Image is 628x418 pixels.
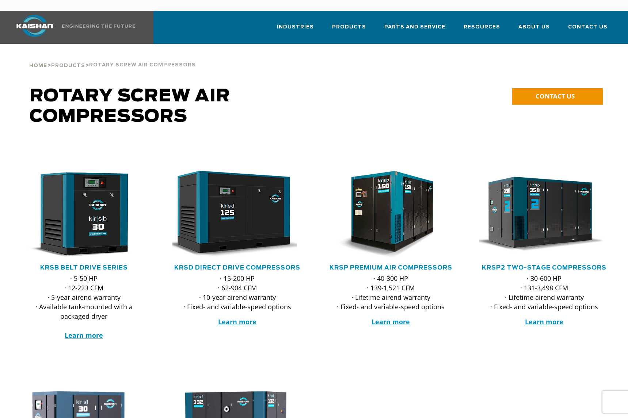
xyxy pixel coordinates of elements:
[330,265,452,271] a: KRSP Premium Air Compressors
[218,317,256,326] a: Learn more
[518,18,550,42] a: About Us
[30,88,230,125] span: Rotary Screw Air Compressors
[332,23,366,31] span: Products
[482,265,606,271] a: KRSP2 Two-Stage Compressors
[277,18,314,42] a: Industries
[518,23,550,31] span: About Us
[326,171,456,258] div: krsp150
[51,63,85,68] span: Products
[65,331,103,340] a: Learn more
[89,63,196,67] span: Rotary Screw Air Compressors
[7,11,137,44] a: Kaishan USA
[172,171,302,258] div: krsd125
[332,18,366,42] a: Products
[40,265,128,271] a: KRSB Belt Drive Series
[29,63,47,68] span: Home
[29,62,47,69] a: Home
[525,317,563,326] a: Learn more
[536,92,575,100] span: CONTACT US
[19,274,149,340] p: · 5-50 HP · 12-223 CFM · 5-year airend warranty · Available tank-mounted with a packaged dryer
[277,23,314,31] span: Industries
[568,18,608,42] a: Contact Us
[479,274,609,311] p: · 30-600 HP · 131-3,498 CFM · Lifetime airend warranty · Fixed- and variable-speed options
[62,24,135,28] img: Engineering the future
[172,274,302,311] p: · 15-200 HP · 62-904 CFM · 10-year airend warranty · Fixed- and variable-speed options
[14,171,144,258] img: krsb30
[384,18,445,42] a: Parts and Service
[479,171,609,258] div: krsp350
[474,171,604,258] img: krsp350
[326,274,456,311] p: · 40-300 HP · 139-1,521 CFM · Lifetime airend warranty · Fixed- and variable-speed options
[174,265,300,271] a: KRSD Direct Drive Compressors
[464,18,500,42] a: Resources
[512,88,603,105] a: CONTACT US
[51,62,85,69] a: Products
[372,317,410,326] a: Learn more
[464,23,500,31] span: Resources
[320,171,450,258] img: krsp150
[384,23,445,31] span: Parts and Service
[167,171,297,258] img: krsd125
[7,15,62,37] img: kaishan logo
[19,171,149,258] div: krsb30
[29,44,196,71] div: > >
[568,23,608,31] span: Contact Us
